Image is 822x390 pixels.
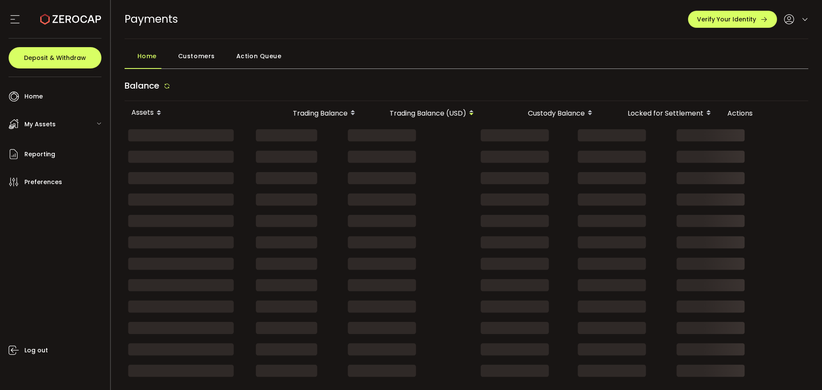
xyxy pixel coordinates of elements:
span: Customers [178,48,215,65]
button: Verify Your Identity [688,11,777,28]
div: Trading Balance [257,106,365,120]
span: Home [24,90,43,103]
span: Verify Your Identity [697,16,756,22]
span: Home [137,48,157,65]
div: Trading Balance (USD) [365,106,483,120]
div: Assets [125,106,257,120]
span: Preferences [24,176,62,188]
span: Action Queue [236,48,282,65]
span: Balance [125,80,159,92]
div: Custody Balance [483,106,602,120]
span: Deposit & Withdraw [24,55,86,61]
span: Reporting [24,148,55,161]
span: My Assets [24,118,56,131]
span: Log out [24,344,48,357]
button: Deposit & Withdraw [9,47,101,68]
div: Locked for Settlement [602,106,721,120]
span: Payments [125,12,178,27]
div: Actions [721,108,806,118]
